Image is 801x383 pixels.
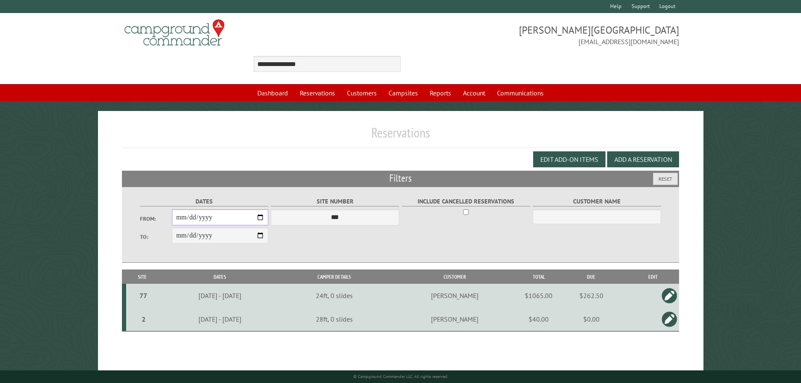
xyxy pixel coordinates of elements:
[522,307,555,331] td: $40.00
[281,269,387,284] th: Camper Details
[607,151,679,167] button: Add a Reservation
[252,85,293,101] a: Dashboard
[387,269,522,284] th: Customer
[425,85,456,101] a: Reports
[401,23,679,47] span: [PERSON_NAME][GEOGRAPHIC_DATA] [EMAIL_ADDRESS][DOMAIN_NAME]
[159,269,281,284] th: Dates
[122,124,679,148] h1: Reservations
[342,85,382,101] a: Customers
[281,307,387,331] td: 28ft, 0 slides
[492,85,549,101] a: Communications
[295,85,340,101] a: Reservations
[533,197,661,206] label: Customer Name
[522,284,555,307] td: $1065.00
[533,151,605,167] button: Edit Add-on Items
[387,284,522,307] td: [PERSON_NAME]
[281,284,387,307] td: 24ft, 0 slides
[160,315,280,323] div: [DATE] - [DATE]
[160,291,280,300] div: [DATE] - [DATE]
[555,307,627,331] td: $0.00
[271,197,399,206] label: Site Number
[555,284,627,307] td: $262.50
[140,233,172,241] label: To:
[458,85,490,101] a: Account
[627,269,679,284] th: Edit
[122,171,679,187] h2: Filters
[402,197,530,206] label: Include Cancelled Reservations
[130,291,158,300] div: 77
[122,16,227,49] img: Campground Commander
[522,269,555,284] th: Total
[126,269,159,284] th: Site
[555,269,627,284] th: Due
[387,307,522,331] td: [PERSON_NAME]
[653,173,678,185] button: Reset
[353,374,448,379] small: © Campground Commander LLC. All rights reserved.
[130,315,158,323] div: 2
[140,215,172,223] label: From:
[140,197,268,206] label: Dates
[383,85,423,101] a: Campsites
